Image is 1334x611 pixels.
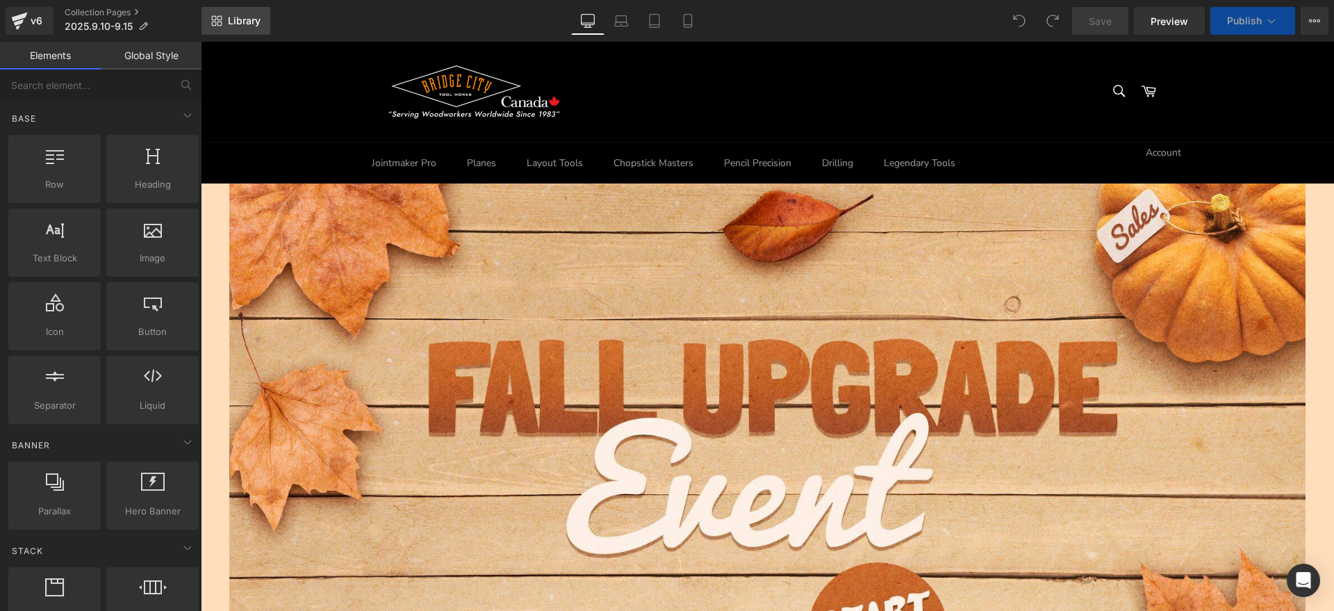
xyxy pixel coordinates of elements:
a: Desktop [571,7,604,35]
span: Library [228,15,261,27]
div: Open Intercom Messenger [1287,564,1320,597]
a: Layout Tools [312,101,396,142]
a: Pencil Precision [509,101,604,142]
span: Icon [13,325,97,339]
button: More [1301,7,1328,35]
a: Tablet [638,7,671,35]
span: Publish [1227,15,1262,26]
span: Liquid [110,398,195,413]
span: Separator [13,398,97,413]
a: Laptop [604,7,638,35]
a: Planes [252,101,309,142]
span: 2025.9.10-9.15 [65,21,133,32]
a: Collection Pages [65,7,201,18]
span: Image [110,251,195,266]
button: Redo [1039,7,1067,35]
span: Row [13,177,97,192]
a: Account [931,90,994,131]
button: Undo [1005,7,1033,35]
a: Global Style [101,42,201,70]
span: Stack [10,544,44,557]
a: v6 [6,7,53,35]
span: Preview [1151,14,1188,28]
span: Heading [110,177,195,192]
span: Text Block [13,251,97,266]
a: Chopstick Masters [399,101,507,142]
a: Legendary Tools [669,101,768,142]
span: Save [1089,14,1112,28]
a: New Library [201,7,270,35]
a: Drilling [607,101,666,142]
span: Button [110,325,195,339]
button: Publish [1210,7,1295,35]
a: Jointmaker Pro [157,101,249,142]
div: v6 [28,12,45,30]
a: Mobile [671,7,705,35]
span: Parallax [13,504,97,519]
span: Hero Banner [110,504,195,519]
a: Preview [1134,7,1205,35]
img: Bridge City Tool Works (CA) [171,14,365,86]
span: Banner [10,439,51,452]
span: Base [10,112,38,125]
